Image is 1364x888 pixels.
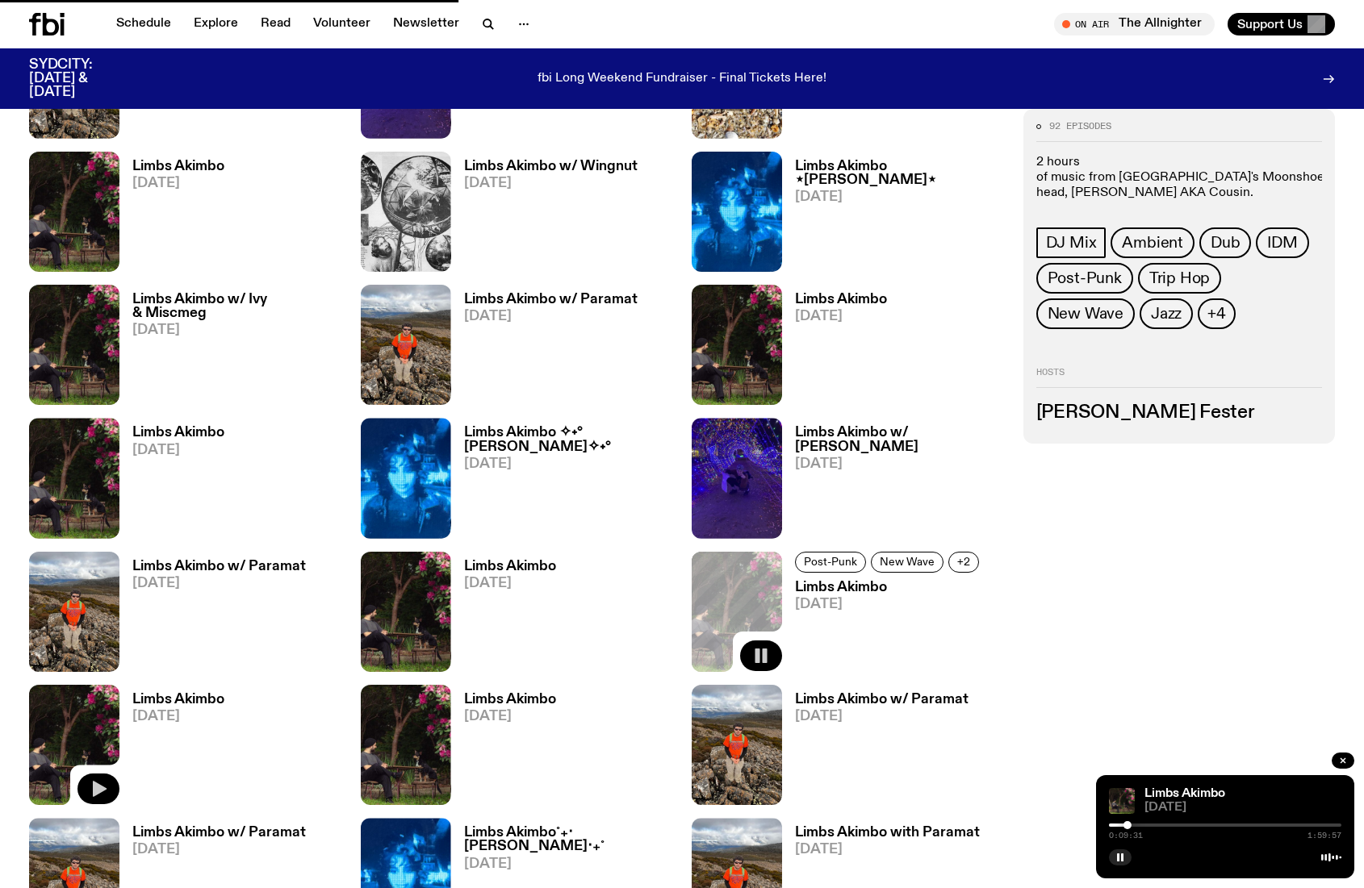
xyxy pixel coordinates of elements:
[880,556,935,568] span: New Wave
[383,13,469,35] a: Newsletter
[1054,13,1215,35] button: On AirThe Allnighter
[132,177,224,190] span: [DATE]
[1308,832,1341,840] span: 1:59:57
[119,160,224,272] a: Limbs Akimbo[DATE]
[782,426,1004,538] a: Limbs Akimbo w/ [PERSON_NAME][DATE]
[1237,17,1303,31] span: Support Us
[795,160,1004,187] h3: Limbs Akimbo ⋆[PERSON_NAME]⋆
[795,598,984,611] span: [DATE]
[795,190,1004,204] span: [DATE]
[119,426,224,538] a: Limbs Akimbo[DATE]
[361,552,451,672] img: Jackson sits at an outdoor table, legs crossed and gazing at a black and brown dog also sitting a...
[1138,263,1221,294] a: Trip Hop
[795,826,980,840] h3: Limbs Akimbo with Paramat
[1140,298,1193,329] a: Jazz
[1036,155,1323,202] p: 2 hours of music from [GEOGRAPHIC_DATA]'s Moonshoe Label head, [PERSON_NAME] AKA Cousin.
[1049,122,1111,131] span: 92 episodes
[1109,788,1135,814] a: Jackson sits at an outdoor table, legs crossed and gazing at a black and brown dog also sitting a...
[1198,298,1236,329] button: +4
[464,710,556,723] span: [DATE]
[948,552,979,573] button: +2
[132,444,224,457] span: [DATE]
[1199,227,1251,258] a: Dub
[119,293,341,405] a: Limbs Akimbo w/ Ivy & Miscmeg[DATE]
[795,710,969,723] span: [DATE]
[29,418,119,538] img: Jackson sits at an outdoor table, legs crossed and gazing at a black and brown dog also sitting a...
[303,13,380,35] a: Volunteer
[1228,13,1335,35] button: Support Us
[795,457,1004,471] span: [DATE]
[782,293,887,405] a: Limbs Akimbo[DATE]
[1036,263,1133,294] a: Post-Punk
[132,560,306,573] h3: Limbs Akimbo w/ Paramat
[132,323,341,337] span: [DATE]
[132,843,306,857] span: [DATE]
[29,152,119,272] img: Jackson sits at an outdoor table, legs crossed and gazing at a black and brown dog also sitting a...
[957,556,970,568] span: +2
[782,693,969,805] a: Limbs Akimbo w/ Paramat[DATE]
[795,693,969,707] h3: Limbs Akimbo w/ Paramat
[251,13,300,35] a: Read
[464,457,673,471] span: [DATE]
[1036,404,1323,422] h3: [PERSON_NAME] Fester
[451,426,673,538] a: Limbs Akimbo ✧˖°[PERSON_NAME]✧˖°[DATE]
[451,293,638,405] a: Limbs Akimbo w/ Paramat[DATE]
[871,552,944,573] a: New Wave
[1111,227,1195,258] a: Ambient
[464,826,673,853] h3: Limbs Akimbo˚₊‧[PERSON_NAME]‧₊˚
[795,310,887,323] span: [DATE]
[538,72,826,86] p: fbi Long Weekend Fundraiser - Final Tickets Here!
[1267,234,1297,252] span: IDM
[361,685,451,805] img: Jackson sits at an outdoor table, legs crossed and gazing at a black and brown dog also sitting a...
[464,293,638,306] h3: Limbs Akimbo w/ Paramat
[782,160,1004,272] a: Limbs Akimbo ⋆[PERSON_NAME]⋆[DATE]
[795,426,1004,453] h3: Limbs Akimbo w/ [PERSON_NAME]
[132,426,224,440] h3: Limbs Akimbo
[1144,787,1225,800] a: Limbs Akimbo
[184,13,248,35] a: Explore
[1048,269,1122,287] span: Post-Punk
[464,857,673,871] span: [DATE]
[132,693,224,707] h3: Limbs Akimbo
[132,577,306,590] span: [DATE]
[119,693,224,805] a: Limbs Akimbo[DATE]
[692,285,782,405] img: Jackson sits at an outdoor table, legs crossed and gazing at a black and brown dog also sitting a...
[1256,227,1308,258] a: IDM
[795,843,980,857] span: [DATE]
[464,577,556,590] span: [DATE]
[132,160,224,173] h3: Limbs Akimbo
[29,58,132,99] h3: SYDCITY: [DATE] & [DATE]
[1211,234,1240,252] span: Dub
[782,581,984,672] a: Limbs Akimbo[DATE]
[464,310,638,323] span: [DATE]
[464,177,638,190] span: [DATE]
[107,13,181,35] a: Schedule
[795,581,984,594] h3: Limbs Akimbo
[1048,305,1123,323] span: New Wave
[795,293,887,306] h3: Limbs Akimbo
[451,560,556,672] a: Limbs Akimbo[DATE]
[464,160,638,173] h3: Limbs Akimbo w/ Wingnut
[132,710,224,723] span: [DATE]
[1036,227,1107,258] a: DJ Mix
[1144,802,1341,814] span: [DATE]
[464,560,556,573] h3: Limbs Akimbo
[804,556,857,568] span: Post-Punk
[1046,234,1097,252] span: DJ Mix
[29,685,119,805] img: Jackson sits at an outdoor table, legs crossed and gazing at a black and brown dog also sitting a...
[119,560,306,672] a: Limbs Akimbo w/ Paramat[DATE]
[132,826,306,840] h3: Limbs Akimbo w/ Paramat
[1036,368,1323,387] h2: Hosts
[1122,234,1183,252] span: Ambient
[464,693,556,707] h3: Limbs Akimbo
[451,693,556,805] a: Limbs Akimbo[DATE]
[132,293,341,320] h3: Limbs Akimbo w/ Ivy & Miscmeg
[1109,832,1143,840] span: 0:09:31
[1036,298,1135,329] a: New Wave
[795,552,866,573] a: Post-Punk
[1149,269,1210,287] span: Trip Hop
[464,426,673,453] h3: Limbs Akimbo ✧˖°[PERSON_NAME]✧˖°
[361,152,451,272] img: Image from 'Domebooks: Reflecting on Domebook 2' by Lloyd Kahn
[1151,305,1182,323] span: Jazz
[29,285,119,405] img: Jackson sits at an outdoor table, legs crossed and gazing at a black and brown dog also sitting a...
